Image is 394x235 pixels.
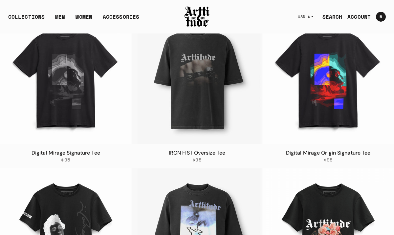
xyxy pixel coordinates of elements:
a: IRON FIST Oversize Tee [169,149,225,156]
div: ACCESSORIES [103,13,139,26]
a: Digital Mirage Signature TeeDigital Mirage Signature Tee [0,13,131,144]
img: Digital Mirage Origin Signature Tee [263,13,394,144]
a: MEN [55,13,65,26]
img: IRON FIST Oversize Tee [132,13,263,144]
a: IRON FIST Oversize TeeIRON FIST Oversize Tee [132,13,263,144]
img: Arttitude [184,6,210,28]
a: WOMEN [76,13,92,26]
div: COLLECTIONS [8,13,45,26]
a: ACCOUNT [342,10,371,23]
ul: Main navigation [3,13,144,26]
span: USD $ [298,14,310,19]
a: Open cart [371,9,386,24]
span: 5 [380,15,382,19]
a: SEARCH [317,10,342,23]
span: $95 [324,157,333,163]
img: Digital Mirage Signature Tee [0,13,131,144]
button: USD $ [294,10,317,24]
a: Digital Mirage Origin Signature Tee [286,149,371,156]
span: $95 [192,157,202,163]
span: $95 [61,157,70,163]
a: Digital Mirage Origin Signature TeeDigital Mirage Origin Signature Tee [263,13,394,144]
a: Digital Mirage Signature Tee [32,149,100,156]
